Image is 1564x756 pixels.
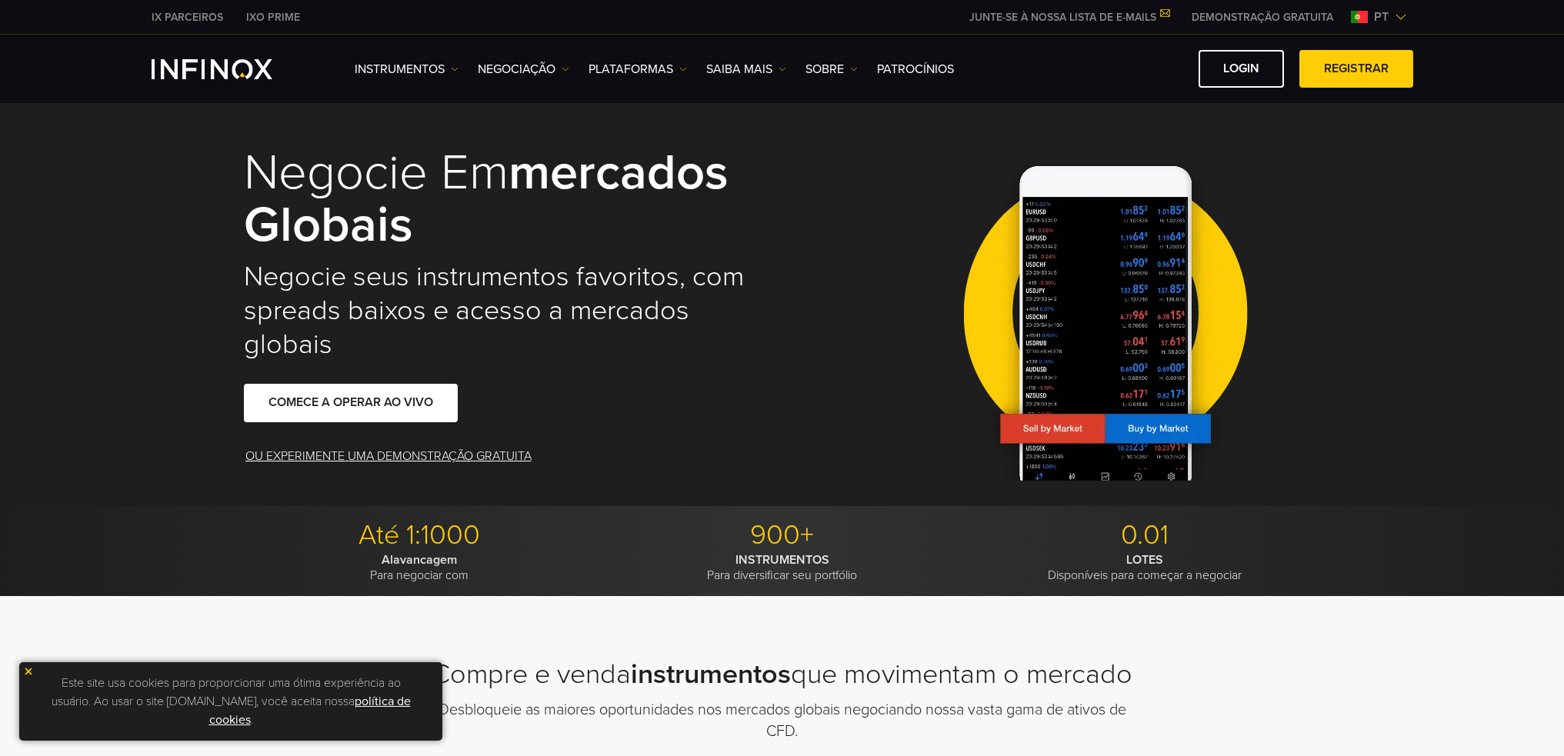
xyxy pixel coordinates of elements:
a: Login [1199,50,1284,88]
a: INFINOX MENU [1180,9,1345,25]
a: SOBRE [805,60,858,78]
strong: instrumentos [631,658,791,691]
strong: LOTES [1126,552,1163,568]
a: Saiba mais [706,60,786,78]
p: Até 1:1000 [244,518,595,552]
img: yellow close icon [23,666,34,677]
a: Patrocínios [877,60,954,78]
p: 900+ [606,518,958,552]
a: PLATAFORMAS [589,60,687,78]
p: Este site usa cookies para proporcionar uma ótima experiência ao usuário. Ao usar o site [DOMAIN_... [27,670,435,733]
a: COMECE A OPERAR AO VIVO [244,384,458,421]
a: INFINOX Logo [152,59,308,79]
strong: mercados globais [244,142,729,255]
p: Desbloqueie as maiores oportunidades nos mercados globais negociando nossa vasta gama de ativos d... [426,699,1138,742]
strong: Alavancagem [382,552,457,568]
a: Instrumentos [355,60,459,78]
strong: INSTRUMENTOS [735,552,829,568]
a: JUNTE-SE À NOSSA LISTA DE E-MAILS [958,11,1180,24]
span: pt [1368,8,1395,26]
h1: Negocie em [244,147,761,252]
a: INFINOX [235,9,312,25]
a: Registrar [1299,50,1413,88]
a: NEGOCIAÇÃO [478,60,569,78]
a: INFINOX [140,9,235,25]
p: Disponíveis para começar a negociar [969,552,1321,583]
h2: Compre e venda que movimentam o mercado [244,658,1321,691]
p: Para negociar com [244,552,595,583]
p: 0.01 [969,518,1321,552]
p: Para diversificar seu portfólio [606,552,958,583]
h2: Negocie seus instrumentos favoritos, com spreads baixos e acesso a mercados globais [244,260,761,361]
a: OU EXPERIMENTE UMA DEMONSTRAÇÃO GRATUITA [244,438,533,475]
